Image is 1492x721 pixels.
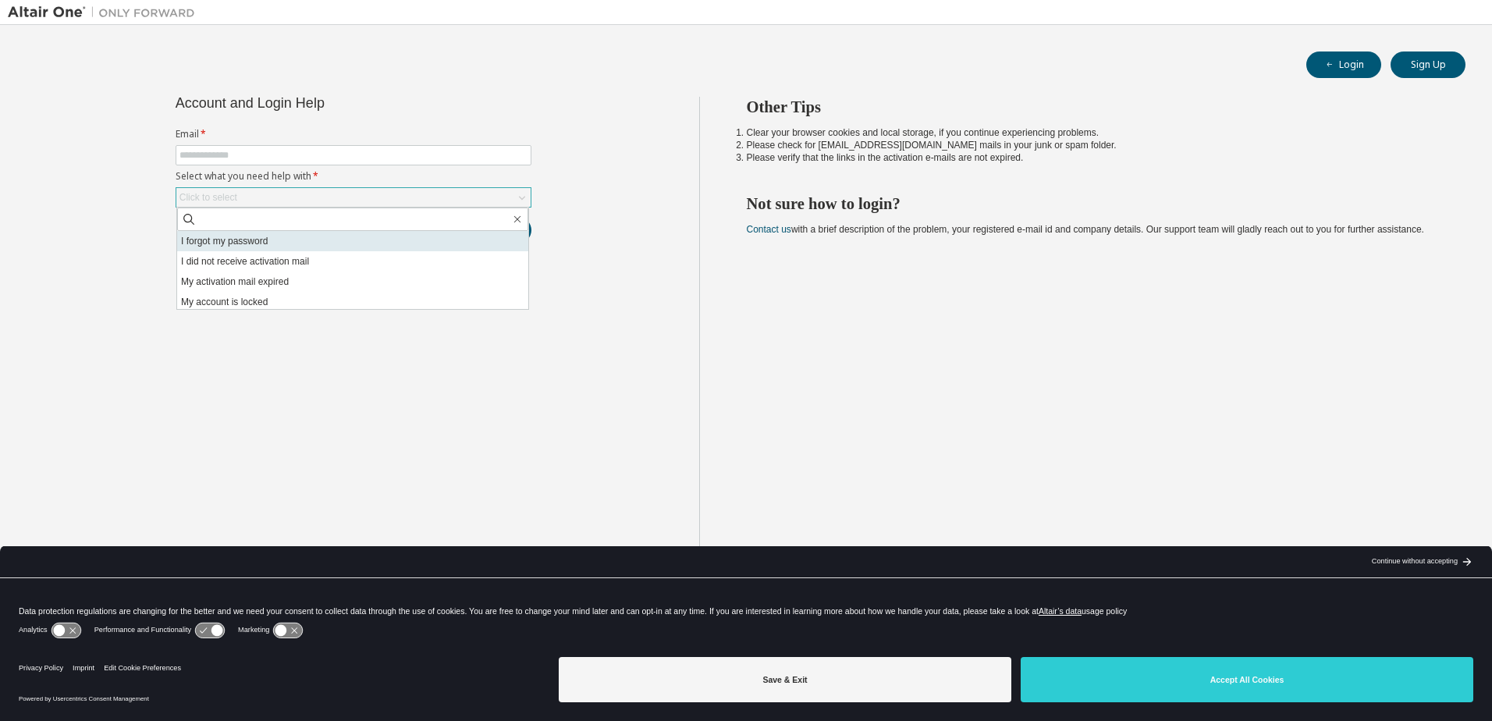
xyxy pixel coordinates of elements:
[747,126,1438,139] li: Clear your browser cookies and local storage, if you continue experiencing problems.
[176,170,531,183] label: Select what you need help with
[1306,51,1381,78] button: Login
[747,224,791,235] a: Contact us
[1391,51,1465,78] button: Sign Up
[747,194,1438,214] h2: Not sure how to login?
[176,188,531,207] div: Click to select
[747,139,1438,151] li: Please check for [EMAIL_ADDRESS][DOMAIN_NAME] mails in your junk or spam folder.
[179,191,237,204] div: Click to select
[8,5,203,20] img: Altair One
[176,128,531,140] label: Email
[747,151,1438,164] li: Please verify that the links in the activation e-mails are not expired.
[177,231,528,251] li: I forgot my password
[176,97,460,109] div: Account and Login Help
[747,97,1438,117] h2: Other Tips
[747,224,1424,235] span: with a brief description of the problem, your registered e-mail id and company details. Our suppo...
